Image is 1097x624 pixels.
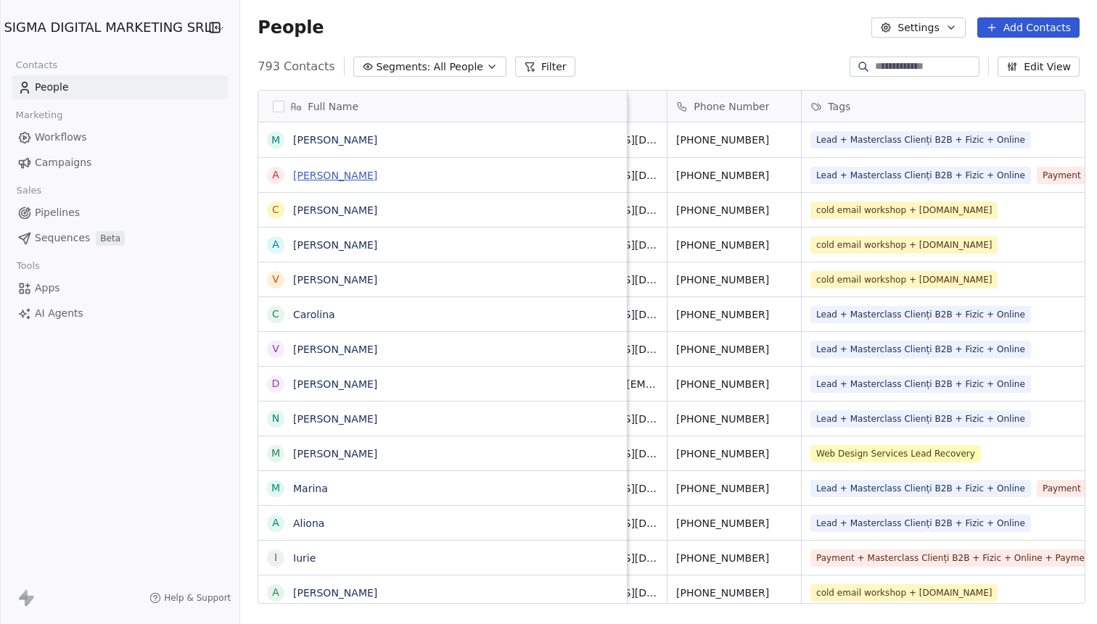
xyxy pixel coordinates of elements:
span: Tags [828,99,850,114]
span: cold email workshop + [DOMAIN_NAME] [810,271,998,288]
a: [PERSON_NAME] [293,134,377,146]
span: Lead + Masterclass Clienți B2B + Fizic + Online [810,131,1031,149]
a: [PERSON_NAME] [293,378,377,390]
a: [PERSON_NAME] [293,448,377,459]
span: [PHONE_NUMBER] [676,446,792,461]
span: 793 Contacts [258,58,334,75]
a: [PERSON_NAME] [293,413,377,425]
span: Lead + Masterclass Clienți B2B + Fizic + Online [810,167,1031,184]
span: Full Name [308,99,358,114]
div: A [273,237,280,252]
div: V [273,272,280,287]
span: [PHONE_NUMBER] [676,307,792,322]
span: AI Agents [35,306,83,321]
span: Lead + Masterclass Clienți B2B + Fizic + Online [810,480,1031,497]
span: [PHONE_NUMBER] [676,203,792,217]
a: [PERSON_NAME] [293,344,377,355]
span: Lead + Masterclass Clienți B2B + Fizic + Online [810,375,1031,393]
a: Marina [293,483,328,494]
span: Contacts [9,54,64,76]
span: [PHONE_NUMBER] [676,273,792,287]
span: [PHONE_NUMBER] [676,586,792,600]
span: Marketing [9,104,69,126]
button: Settings [871,17,965,38]
div: M [271,133,280,148]
button: Edit View [998,57,1080,77]
span: Web Design Services Lead Recovery [810,445,981,462]
div: Full Name [258,91,627,122]
span: Segments: [377,59,431,75]
span: Lead + Masterclass Clienți B2B + Fizic + Online [810,515,1031,532]
span: People [35,80,69,95]
span: Pipelines [35,205,80,220]
a: [PERSON_NAME] [293,170,377,181]
a: Apps [12,276,228,300]
div: C [272,202,279,217]
a: [PERSON_NAME] [293,587,377,599]
span: cold email workshop + [DOMAIN_NAME] [810,236,998,254]
span: Lead + Masterclass Clienți B2B + Fizic + Online [810,341,1031,358]
span: Sales [10,180,48,201]
a: [PERSON_NAME] [293,274,377,286]
span: [PHONE_NUMBER] [676,168,792,183]
div: A [273,515,280,531]
span: [PHONE_NUMBER] [676,377,792,391]
div: A [273,167,280,183]
a: People [12,75,228,99]
div: D [272,376,280,391]
span: Workflows [35,130,87,145]
div: V [273,341,280,357]
a: Aliona [293,517,324,529]
span: cold email workshop + [DOMAIN_NAME] [810,584,998,602]
a: [PERSON_NAME] [293,204,377,216]
a: Iurie [293,552,316,564]
a: Campaigns [12,151,228,175]
a: AI Agents [12,301,228,325]
span: SIGMA DIGITAL MARKETING SRL [4,18,211,37]
a: Pipelines [12,201,228,225]
div: M [271,481,280,496]
a: Carolina [293,309,335,320]
div: N [272,411,279,426]
span: [PHONE_NUMBER] [676,238,792,252]
span: Phone Number [694,99,769,114]
div: C [272,307,279,322]
span: Campaigns [35,155,91,170]
a: [PERSON_NAME] [293,239,377,251]
span: Apps [35,280,60,296]
span: Lead + Masterclass Clienți B2B + Fizic + Online [810,410,1031,428]
span: All People [434,59,483,75]
span: [PHONE_NUMBER] [676,481,792,496]
div: Phone Number [667,91,801,122]
a: SequencesBeta [12,226,228,250]
button: SIGMA DIGITAL MARKETING SRL [17,15,190,40]
button: Filter [515,57,575,77]
span: Beta [96,231,125,246]
span: [PHONE_NUMBER] [676,516,792,531]
span: [PHONE_NUMBER] [676,342,792,357]
span: [PHONE_NUMBER] [676,412,792,426]
div: I [274,550,277,565]
span: Tools [10,255,46,277]
div: grid [258,122,628,604]
span: [PHONE_NUMBER] [676,133,792,147]
div: M [271,446,280,461]
span: Help & Support [164,592,231,604]
a: Workflows [12,125,228,149]
span: People [258,17,324,38]
div: A [273,585,280,600]
button: Add Contacts [977,17,1080,38]
span: cold email workshop + [DOMAIN_NAME] [810,201,998,219]
span: Lead + Masterclass Clienți B2B + Fizic + Online [810,306,1031,323]
span: [PHONE_NUMBER] [676,551,792,565]
span: Payment + Masterclass Clienți B2B + Fizic + Online + Payment [810,549,1097,567]
span: Sequences [35,230,90,246]
a: Help & Support [149,592,231,604]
